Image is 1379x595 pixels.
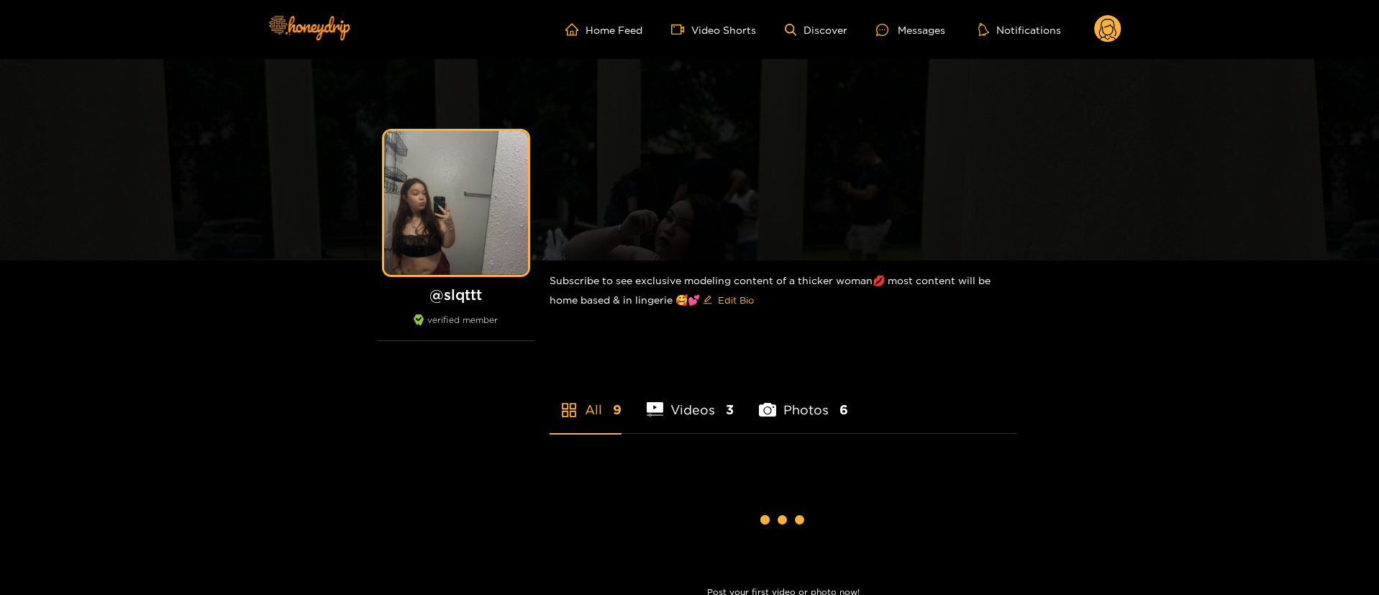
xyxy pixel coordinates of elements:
[377,314,535,341] div: verified member
[565,23,586,36] span: home
[377,286,535,304] h1: @ slqttt
[550,260,1017,323] div: Subscribe to see exclusive modeling content of a thicker woman💋 most content will be home based &...
[726,401,734,419] span: 3
[785,24,847,36] a: Discover
[550,368,622,433] li: All
[703,295,712,306] span: edit
[560,401,578,419] span: appstore
[839,401,848,419] span: 6
[718,293,754,307] span: Edit Bio
[759,368,848,433] li: Photos
[565,23,642,36] a: Home Feed
[647,368,734,433] li: Videos
[700,289,757,312] button: editEdit Bio
[671,23,691,36] span: video-camera
[876,22,945,38] div: Messages
[613,401,622,419] span: 9
[974,22,1065,37] button: Notifications
[671,23,756,36] a: Video Shorts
